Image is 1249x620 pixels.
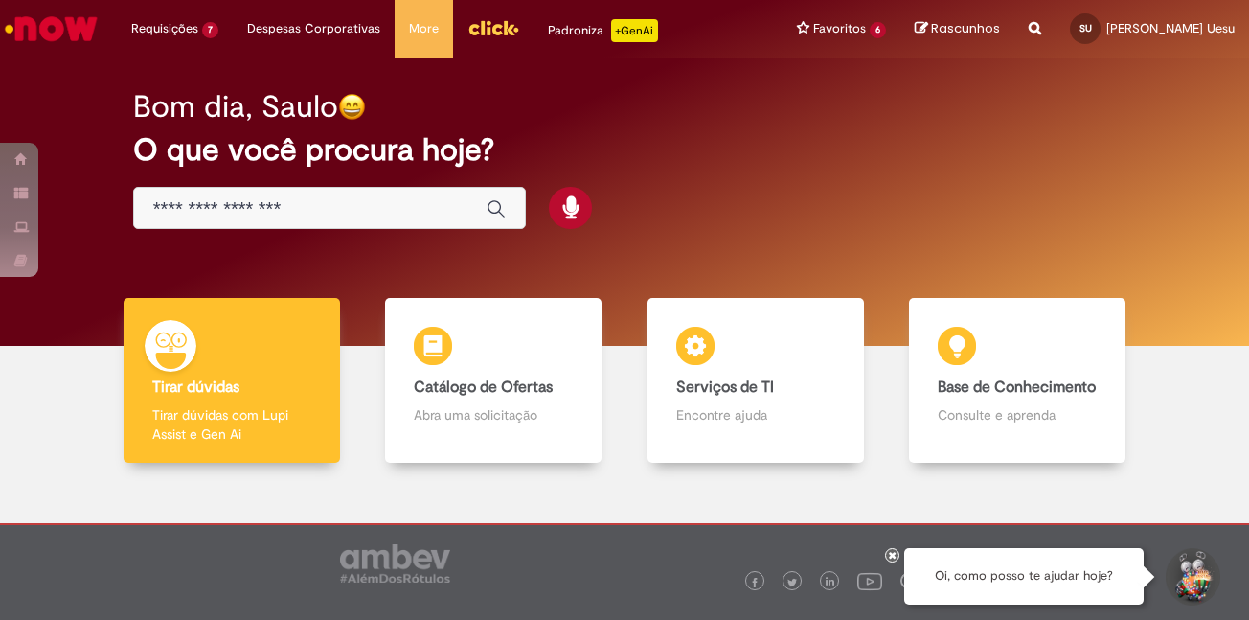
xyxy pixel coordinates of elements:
p: Abra uma solicitação [414,405,573,425]
span: 6 [870,22,886,38]
a: Base de Conhecimento Consulte e aprenda [887,298,1149,464]
div: Padroniza [548,19,658,42]
span: 7 [202,22,218,38]
img: logo_footer_workplace.png [900,572,918,589]
a: Catálogo de Ofertas Abra uma solicitação [363,298,625,464]
span: More [409,19,439,38]
span: SU [1079,22,1092,34]
span: Favoritos [813,19,866,38]
b: Serviços de TI [676,378,774,397]
img: logo_footer_ambev_rotulo_gray.png [340,544,450,583]
b: Base de Conhecimento [938,378,1096,397]
b: Catálogo de Ofertas [414,378,553,397]
button: Iniciar Conversa de Suporte [1163,548,1220,606]
p: +GenAi [611,19,658,42]
img: happy-face.png [338,93,366,121]
img: logo_footer_twitter.png [787,578,797,587]
img: logo_footer_youtube.png [857,568,882,593]
span: Rascunhos [931,19,1000,37]
div: Oi, como posso te ajudar hoje? [904,548,1144,605]
a: Tirar dúvidas Tirar dúvidas com Lupi Assist e Gen Ai [101,298,363,464]
img: click_logo_yellow_360x200.png [467,13,519,42]
b: Tirar dúvidas [152,378,239,397]
h2: O que você procura hoje? [133,133,1116,167]
img: ServiceNow [2,10,101,48]
img: logo_footer_facebook.png [750,578,760,587]
span: Requisições [131,19,198,38]
p: Encontre ajuda [676,405,835,425]
span: Despesas Corporativas [247,19,380,38]
p: Consulte e aprenda [938,405,1097,425]
p: Tirar dúvidas com Lupi Assist e Gen Ai [152,405,311,444]
img: logo_footer_linkedin.png [826,577,835,588]
span: [PERSON_NAME] Uesu [1106,20,1235,36]
a: Rascunhos [915,20,1000,38]
a: Serviços de TI Encontre ajuda [624,298,887,464]
h2: Bom dia, Saulo [133,90,338,124]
